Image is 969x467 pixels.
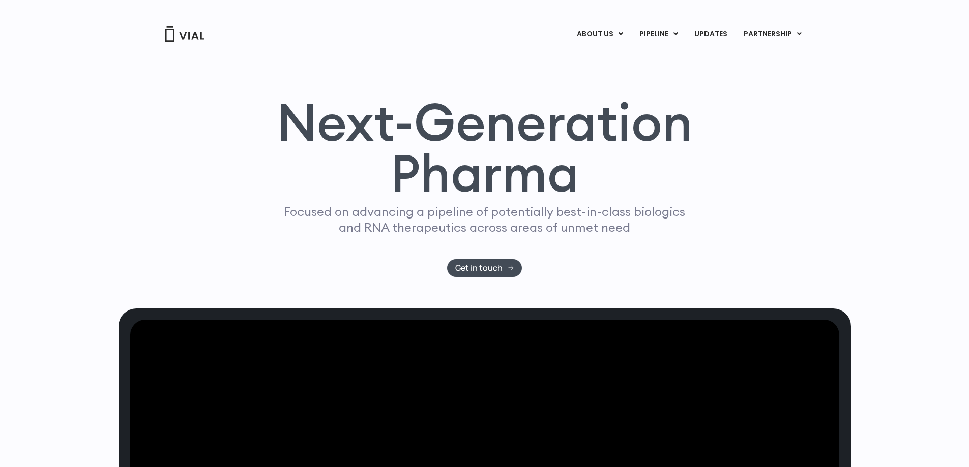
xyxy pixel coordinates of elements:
[686,25,735,43] a: UPDATES
[280,204,690,235] p: Focused on advancing a pipeline of potentially best-in-class biologics and RNA therapeutics acros...
[736,25,810,43] a: PARTNERSHIPMenu Toggle
[569,25,631,43] a: ABOUT USMenu Toggle
[631,25,686,43] a: PIPELINEMenu Toggle
[164,26,205,42] img: Vial Logo
[447,259,522,277] a: Get in touch
[455,264,503,272] span: Get in touch
[265,97,705,199] h1: Next-Generation Pharma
